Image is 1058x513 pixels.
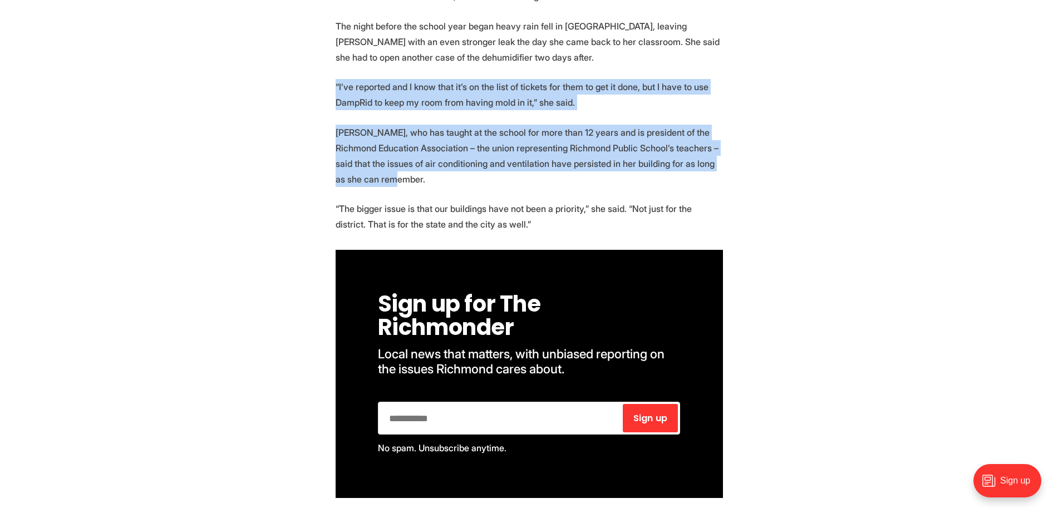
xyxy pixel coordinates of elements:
span: Sign up for The Richmonder [378,288,545,343]
span: No spam. Unsubscribe anytime. [378,442,506,453]
iframe: portal-trigger [964,458,1058,513]
p: “I’ve reported and I know that it’s on the list of tickets for them to get it done, but I have to... [336,79,723,110]
span: Local news that matters, with unbiased reporting on the issues Richmond cares about. [378,346,667,376]
p: The night before the school year began heavy rain fell in [GEOGRAPHIC_DATA], leaving [PERSON_NAME... [336,18,723,65]
span: Sign up [633,414,667,423]
p: [PERSON_NAME], who has taught at the school for more than 12 years and is president of the Richmo... [336,125,723,187]
button: Sign up [623,404,678,432]
p: “The bigger issue is that our buildings have not been a priority,” she said. “Not just for the di... [336,201,723,232]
